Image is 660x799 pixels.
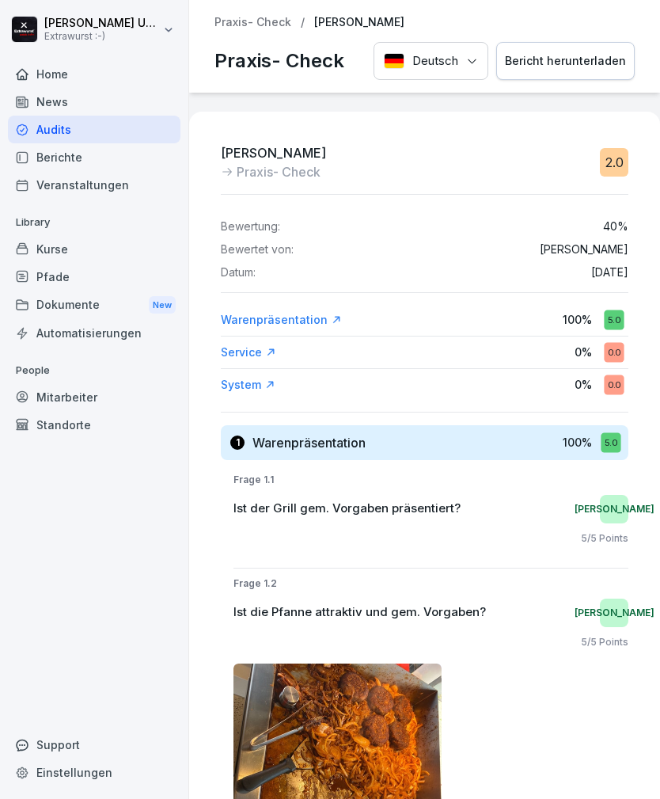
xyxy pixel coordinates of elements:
p: 100 % [563,434,592,451]
p: 5 / 5 Points [581,531,628,546]
a: DokumenteNew [8,291,180,320]
a: Home [8,60,180,88]
a: Berichte [8,143,180,171]
p: 0 % [575,376,592,393]
div: New [149,296,176,314]
a: Einstellungen [8,759,180,786]
div: 5.0 [601,432,620,452]
p: Ist der Grill gem. Vorgaben präsentiert? [233,500,461,518]
a: Warenpräsentation [221,312,342,328]
p: Praxis- Check [237,162,321,181]
p: 100 % [563,311,592,328]
p: Extrawurst :-) [44,31,160,42]
p: [PERSON_NAME] [221,143,326,162]
div: 0.0 [604,342,624,362]
p: People [8,358,180,383]
p: Datum: [221,266,256,280]
a: Kurse [8,235,180,263]
p: 0 % [575,344,592,360]
div: Support [8,731,180,759]
p: Deutsch [412,52,458,70]
a: Mitarbeiter [8,383,180,411]
p: [PERSON_NAME] [540,243,628,257]
a: News [8,88,180,116]
p: 5 / 5 Points [581,635,628,649]
div: 5.0 [604,310,624,329]
p: [PERSON_NAME] Usik [44,17,160,30]
img: Deutsch [384,53,404,69]
a: Veranstaltungen [8,171,180,199]
a: Praxis- Check [214,16,291,29]
button: Bericht herunterladen [496,42,635,81]
p: [DATE] [591,266,628,280]
div: [PERSON_NAME] [600,599,628,627]
a: Service [221,344,276,360]
div: Dokumente [8,291,180,320]
button: Language [374,42,488,81]
div: 0.0 [604,375,624,394]
p: Praxis- Check [214,47,344,75]
h3: Warenpräsentation [252,434,366,451]
p: 40 % [603,220,628,234]
a: Pfade [8,263,180,291]
div: 2.0 [600,148,628,177]
div: Bericht herunterladen [505,52,626,70]
div: 1 [230,436,245,450]
p: Frage 1.2 [233,576,628,591]
p: Bewertet von: [221,243,294,257]
p: Library [8,210,180,235]
div: [PERSON_NAME] [600,495,628,523]
p: Ist die Pfanne attraktiv und gem. Vorgaben? [233,603,486,622]
a: Standorte [8,411,180,439]
p: Bewertung: [221,220,280,234]
a: Automatisierungen [8,319,180,347]
a: System [221,377,275,393]
p: [PERSON_NAME] [314,16,404,29]
p: Frage 1.1 [233,473,628,487]
p: / [301,16,305,29]
a: Audits [8,116,180,143]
